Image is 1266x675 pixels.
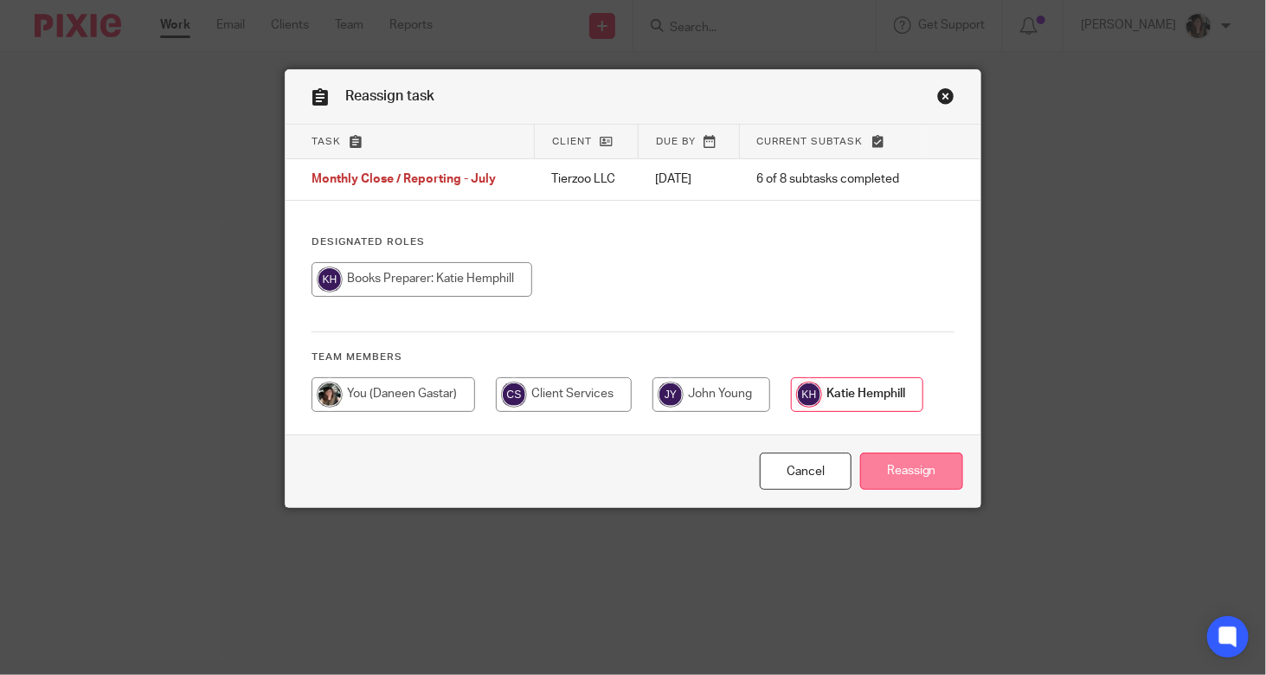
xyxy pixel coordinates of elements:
[656,137,696,146] span: Due by
[345,89,434,103] span: Reassign task
[312,235,954,249] h4: Designated Roles
[312,137,341,146] span: Task
[655,170,722,188] p: [DATE]
[937,87,954,111] a: Close this dialog window
[312,174,496,186] span: Monthly Close / Reporting - July
[760,453,851,490] a: Close this dialog window
[860,453,963,490] input: Reassign
[739,159,926,201] td: 6 of 8 subtasks completed
[551,170,620,188] p: Tierzoo LLC
[312,350,954,364] h4: Team members
[757,137,864,146] span: Current subtask
[552,137,592,146] span: Client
